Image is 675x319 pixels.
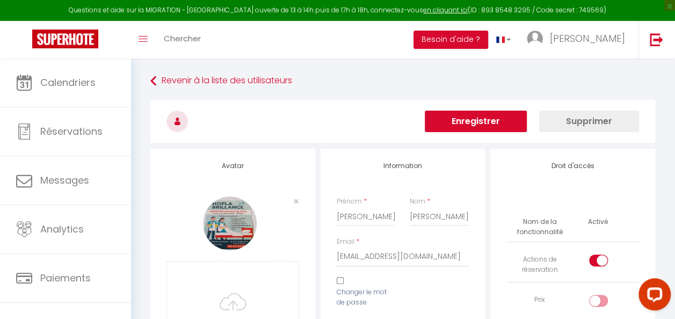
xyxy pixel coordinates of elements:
h4: Droit d'accès [506,162,639,170]
span: Paiements [40,271,91,285]
a: ... [PERSON_NAME] [519,21,638,59]
img: ... [527,31,543,47]
span: Réservations [40,125,103,138]
h4: Information [337,162,469,170]
a: Revenir à la liste des utilisateurs [150,71,655,91]
button: Close [293,197,299,206]
span: Analytics [40,222,84,236]
span: Messages [40,173,89,187]
span: Calendriers [40,76,96,89]
div: Actions de réservation [511,255,568,275]
label: Email [337,237,354,247]
th: Activé [584,213,612,231]
label: Prénom [337,197,362,207]
button: Enregistrer [425,111,527,132]
img: NO IMAGE [203,197,257,250]
th: Nom de la fonctionnalité [506,213,572,242]
div: Prix [511,295,568,305]
label: Changer le mot de passe [337,287,396,308]
span: × [293,194,299,208]
label: Nom [410,197,425,207]
button: Besoin d'aide ? [413,31,488,49]
span: Chercher [164,33,201,44]
button: Supprimer [539,111,639,132]
img: Super Booking [32,30,98,48]
h4: Avatar [166,162,299,170]
img: logout [650,33,663,46]
a: en cliquant ici [423,5,468,15]
iframe: LiveChat chat widget [630,274,675,319]
a: Chercher [156,21,209,59]
span: [PERSON_NAME] [550,32,625,45]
